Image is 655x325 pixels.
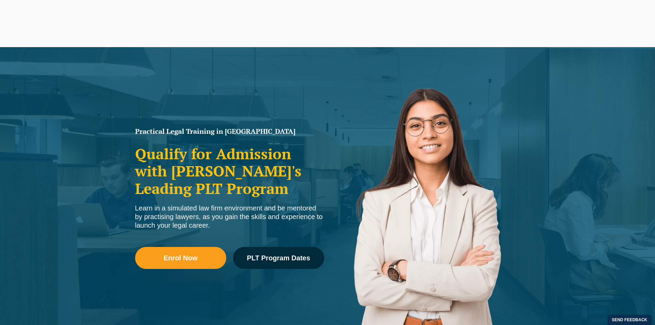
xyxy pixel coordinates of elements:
[135,128,324,135] h1: Practical Legal Training in [GEOGRAPHIC_DATA]
[164,254,198,261] span: Enrol Now
[135,204,324,230] div: Learn in a simulated law firm environment and be mentored by practising lawyers, as you gain the ...
[233,247,324,269] a: PLT Program Dates
[247,254,310,261] span: PLT Program Dates
[135,145,324,197] h2: Qualify for Admission with [PERSON_NAME]'s Leading PLT Program
[135,247,226,269] a: Enrol Now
